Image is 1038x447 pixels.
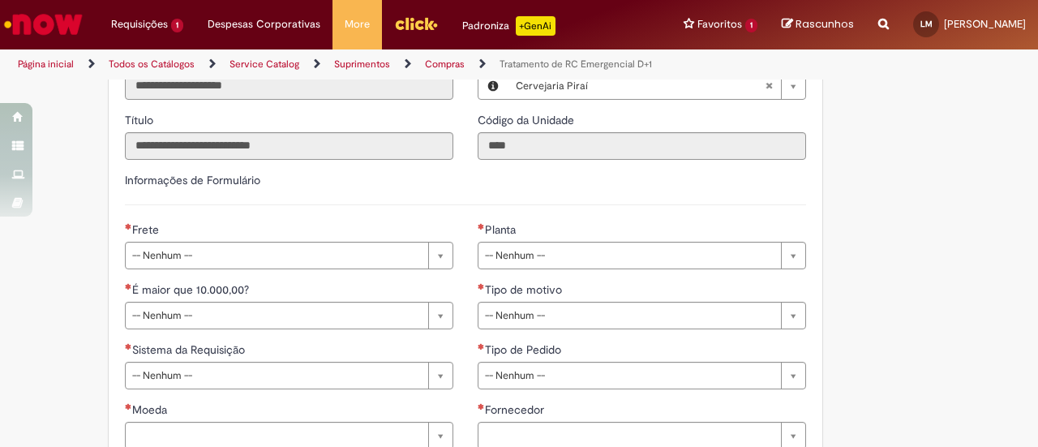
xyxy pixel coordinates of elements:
span: -- Nenhum -- [485,303,773,329]
a: Compras [425,58,465,71]
span: [PERSON_NAME] [944,17,1026,31]
span: Necessários [478,223,485,230]
input: Título [125,132,453,160]
span: 1 [171,19,183,32]
span: Somente leitura - Código da Unidade [478,113,577,127]
span: Necessários [125,283,132,290]
a: Tratamento de RC Emergencial D+1 [500,58,652,71]
span: -- Nenhum -- [132,243,420,269]
a: Todos os Catálogos [109,58,195,71]
label: Somente leitura - Título [125,112,157,128]
span: Tipo de Pedido [485,342,564,357]
span: Requisições [111,16,168,32]
label: Informações de Formulário [125,173,260,187]
label: Somente leitura - Código da Unidade [478,112,577,128]
abbr: Limpar campo Local [757,73,781,99]
a: Página inicial [18,58,74,71]
img: click_logo_yellow_360x200.png [394,11,438,36]
span: Rascunhos [796,16,854,32]
img: ServiceNow [2,8,85,41]
span: Favoritos [697,16,742,32]
span: Necessários [478,343,485,350]
span: Cervejaria Piraí [516,73,765,99]
span: Tipo de motivo [485,282,565,297]
span: É maior que 10.000,00? [132,282,252,297]
span: Planta [485,222,519,237]
span: -- Nenhum -- [132,363,420,389]
span: Necessários [125,403,132,410]
a: Cervejaria PiraíLimpar campo Local [508,73,805,99]
span: Necessários - Fornecedor [485,402,547,417]
span: -- Nenhum -- [485,363,773,389]
span: More [345,16,370,32]
a: Suprimentos [334,58,390,71]
span: Necessários [478,283,485,290]
span: Somente leitura - Título [125,113,157,127]
span: 1 [745,19,757,32]
p: +GenAi [516,16,555,36]
a: Service Catalog [229,58,299,71]
span: Necessários [125,223,132,230]
input: Email [125,72,453,100]
span: -- Nenhum -- [132,303,420,329]
span: Despesas Corporativas [208,16,320,32]
a: Rascunhos [782,17,854,32]
span: Necessários [125,343,132,350]
span: -- Nenhum -- [485,243,773,269]
input: Código da Unidade [478,132,806,160]
span: Sistema da Requisição [132,342,248,357]
span: Frete [132,222,162,237]
span: Necessários [478,403,485,410]
span: LM [920,19,933,29]
span: Necessários - Moeda [132,402,170,417]
div: Padroniza [462,16,555,36]
ul: Trilhas de página [12,49,680,80]
button: Local, Visualizar este registro Cervejaria Piraí [478,73,508,99]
